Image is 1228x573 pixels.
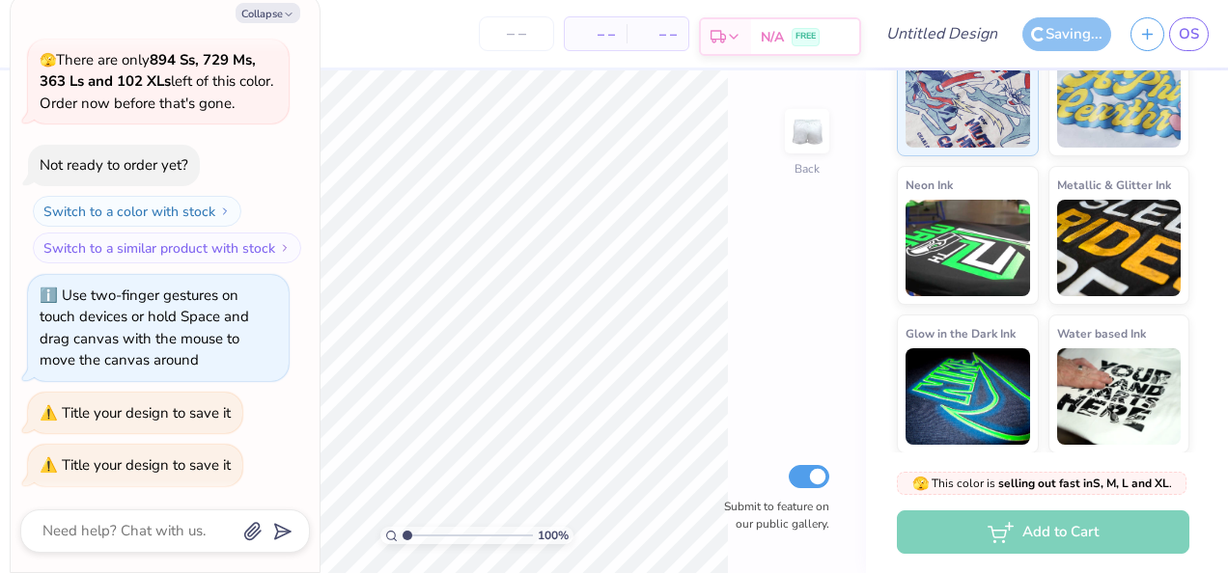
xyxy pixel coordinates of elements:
div: Title your design to save it [62,455,231,475]
div: Title your design to save it [62,403,231,423]
img: Metallic & Glitter Ink [1057,200,1182,296]
span: Glow in the Dark Ink [906,323,1016,343]
span: – – [576,24,615,44]
input: – – [479,16,554,51]
button: Switch to a color with stock [33,196,241,227]
span: Water based Ink [1057,323,1146,343]
label: Submit to feature on our public gallery. [713,498,829,532]
span: 100 % [538,527,569,544]
button: Collapse [236,3,300,23]
span: – – [638,24,677,44]
span: Neon Ink [906,175,953,195]
img: Neon Ink [906,200,1030,296]
span: N/A [761,27,784,47]
img: Standard [906,51,1030,148]
span: This color is . [912,475,1172,492]
strong: selling out fast in S, M, L and XL [998,476,1169,491]
span: Metallic & Glitter Ink [1057,175,1171,195]
div: Back [795,160,820,177]
span: 🫣 [912,475,929,493]
img: Water based Ink [1057,348,1182,445]
img: Switch to a color with stock [219,205,231,217]
span: There are only left of this color. Order now before that's gone. [40,50,273,113]
span: 🫣 [40,51,56,69]
img: Glow in the Dark Ink [906,348,1030,445]
span: FREE [795,30,816,43]
div: Not ready to order yet? [40,155,188,175]
div: Use two-finger gestures on touch devices or hold Space and drag canvas with the mouse to move the... [40,286,249,370]
span: OS [1179,23,1199,45]
input: Untitled Design [871,14,1013,53]
img: Back [788,112,826,150]
a: OS [1169,17,1209,51]
img: Switch to a similar product with stock [279,242,291,254]
button: Switch to a similar product with stock [33,232,301,263]
img: Puff Ink [1057,51,1182,148]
